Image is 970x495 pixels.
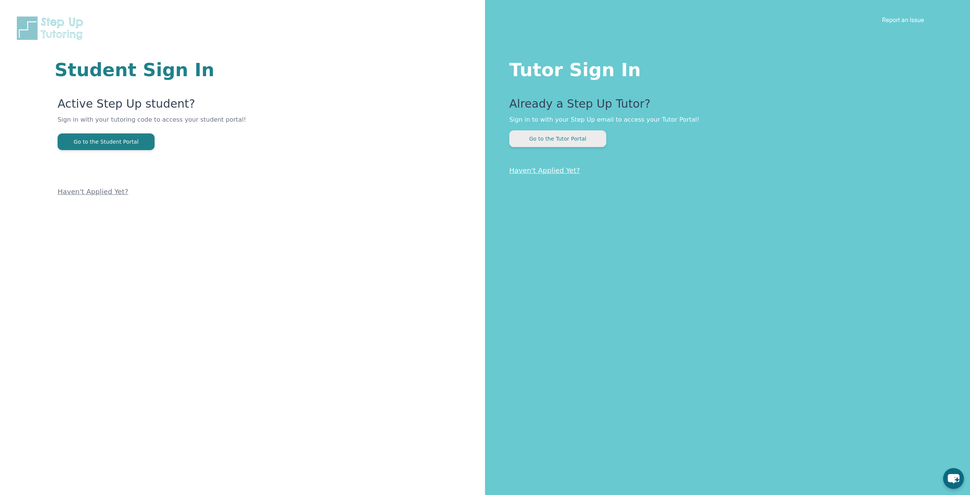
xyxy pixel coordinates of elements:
[509,130,606,147] button: Go to the Tutor Portal
[509,166,580,174] a: Haven't Applied Yet?
[882,16,924,23] a: Report an Issue
[15,15,88,41] img: Step Up Tutoring horizontal logo
[58,188,128,196] a: Haven't Applied Yet?
[509,58,940,79] h1: Tutor Sign In
[58,138,155,145] a: Go to the Student Portal
[58,133,155,150] button: Go to the Student Portal
[58,115,394,133] p: Sign in with your tutoring code to access your student portal!
[509,97,940,115] p: Already a Step Up Tutor?
[58,97,394,115] p: Active Step Up student?
[943,468,964,489] button: chat-button
[55,61,394,79] h1: Student Sign In
[509,115,940,124] p: Sign in to with your Step Up email to access your Tutor Portal!
[509,135,606,142] a: Go to the Tutor Portal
